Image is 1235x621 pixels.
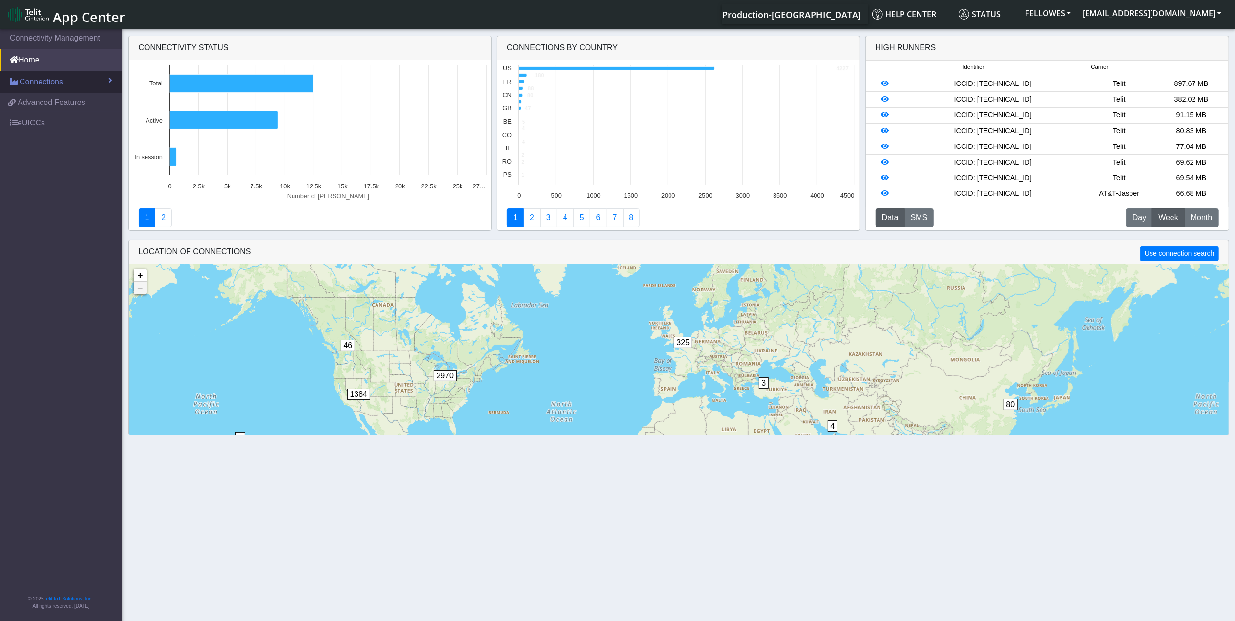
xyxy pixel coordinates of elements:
a: Usage per Country [540,208,557,227]
text: 17.5k [363,183,379,190]
div: Telit [1083,94,1155,105]
text: 2000 [661,192,675,199]
nav: Summary paging [507,208,850,227]
div: ICCID: [TECHNICAL_ID] [903,157,1083,168]
text: In session [134,153,163,161]
text: 22.5k [421,183,437,190]
span: 2 [235,432,246,443]
text: 27… [472,183,485,190]
text: 180 [535,72,544,78]
a: 14 Days Trend [590,208,607,227]
div: 77.04 MB [1155,142,1228,152]
text: 5 [522,119,525,124]
span: 1384 [347,389,371,400]
text: Total [149,80,162,87]
span: Carrier [1091,63,1108,71]
div: 80.83 MB [1155,126,1228,137]
span: Production-[GEOGRAPHIC_DATA] [722,9,861,21]
div: 897.67 MB [1155,79,1228,89]
div: ICCID: [TECHNICAL_ID] [903,142,1083,152]
div: Telit [1083,79,1155,89]
text: 25k [452,183,462,190]
a: Deployment status [155,208,172,227]
div: Telit [1083,126,1155,137]
div: Connectivity status [129,36,492,60]
text: 2 [522,159,524,165]
text: 15k [337,183,348,190]
button: Use connection search [1140,246,1218,261]
div: LOCATION OF CONNECTIONS [129,240,1229,264]
nav: Summary paging [139,208,482,227]
text: 7.5k [250,183,262,190]
div: AT&T-Jasper [1083,188,1155,199]
text: 5k [224,183,231,190]
text: BE [503,118,512,125]
span: App Center [53,8,125,26]
a: Connectivity status [139,208,156,227]
text: 3500 [773,192,787,199]
div: 382.02 MB [1155,94,1228,105]
span: 4 [828,420,838,432]
a: Zoom out [134,282,147,294]
button: Data [876,208,905,227]
span: Connections [20,76,63,88]
text: FR [503,78,512,85]
button: SMS [904,208,934,227]
text: 20k [395,183,405,190]
a: Help center [868,4,955,24]
span: 46 [341,340,356,351]
span: Status [959,9,1001,20]
a: Connections By Carrier [557,208,574,227]
text: IE [506,145,512,152]
text: Number of [PERSON_NAME] [287,192,369,200]
a: Zero Session [607,208,624,227]
text: 1 [522,172,524,178]
span: Identifier [963,63,984,71]
button: Day [1126,208,1152,227]
text: 2 [522,152,524,158]
text: 10k [280,183,290,190]
text: CN [503,91,512,99]
div: Telit [1083,173,1155,184]
text: RO [502,158,512,165]
span: 2970 [434,370,457,381]
text: 3000 [736,192,750,199]
div: ICCID: [TECHNICAL_ID] [903,126,1083,137]
div: ICCID: [TECHNICAL_ID] [903,110,1083,121]
text: 1000 [587,192,601,199]
a: Zoom in [134,269,147,282]
span: Week [1158,212,1178,224]
text: GB [503,104,512,112]
div: 91.15 MB [1155,110,1228,121]
a: Carrier [523,208,541,227]
a: Telit IoT Solutions, Inc. [44,596,93,601]
div: ICCID: [TECHNICAL_ID] [903,188,1083,199]
text: US [503,64,512,72]
div: 69.54 MB [1155,173,1228,184]
div: 66.68 MB [1155,188,1228,199]
button: Month [1184,208,1218,227]
span: 325 [674,337,693,348]
text: 1500 [624,192,638,199]
span: Advanced Features [18,97,85,108]
div: 69.62 MB [1155,157,1228,168]
text: Active [146,117,163,124]
span: 80 [1004,399,1018,410]
text: PS [503,171,512,178]
a: App Center [8,4,124,25]
text: 4 [522,125,525,131]
div: ICCID: [TECHNICAL_ID] [903,173,1083,184]
a: Connections By Country [507,208,524,227]
text: 4000 [811,192,824,199]
a: Status [955,4,1019,24]
text: 12.5k [306,183,321,190]
text: 80 [527,92,533,98]
div: Telit [1083,142,1155,152]
div: Telit [1083,110,1155,121]
span: Month [1191,212,1212,224]
text: 0 [168,183,171,190]
a: Not Connected for 30 days [623,208,640,227]
span: Day [1132,212,1146,224]
text: 4500 [840,192,854,199]
text: 500 [551,192,562,199]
